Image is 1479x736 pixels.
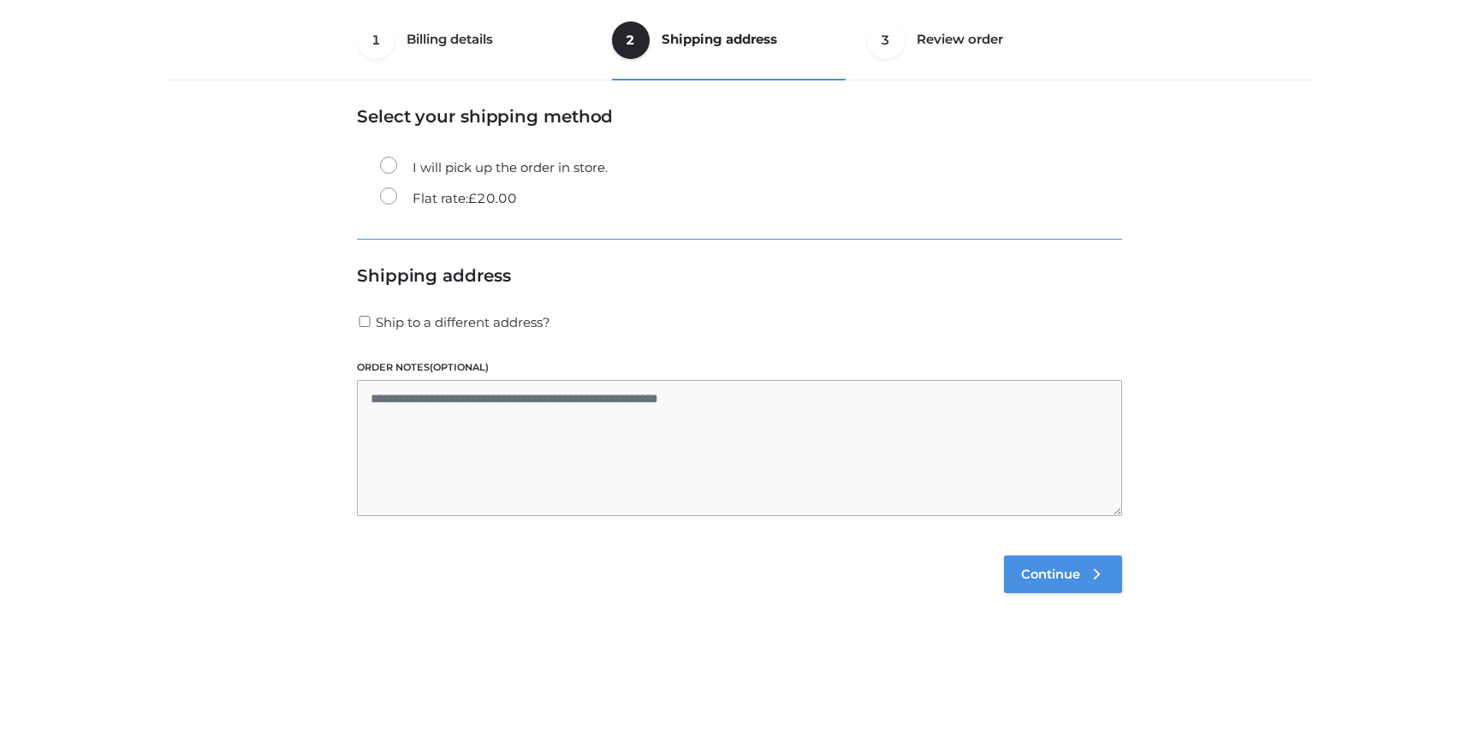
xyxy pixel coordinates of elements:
[468,190,517,206] bdi: 20.00
[357,106,1122,127] h3: Select your shipping method
[380,157,608,179] label: I will pick up the order in store.
[357,359,1122,376] label: Order notes
[468,190,477,206] span: £
[1004,555,1122,593] a: Continue
[430,361,489,373] span: (optional)
[380,187,517,210] label: Flat rate:
[357,316,372,327] input: Ship to a different address?
[1021,567,1080,582] span: Continue
[357,265,1122,286] h3: Shipping address
[376,314,550,330] span: Ship to a different address?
